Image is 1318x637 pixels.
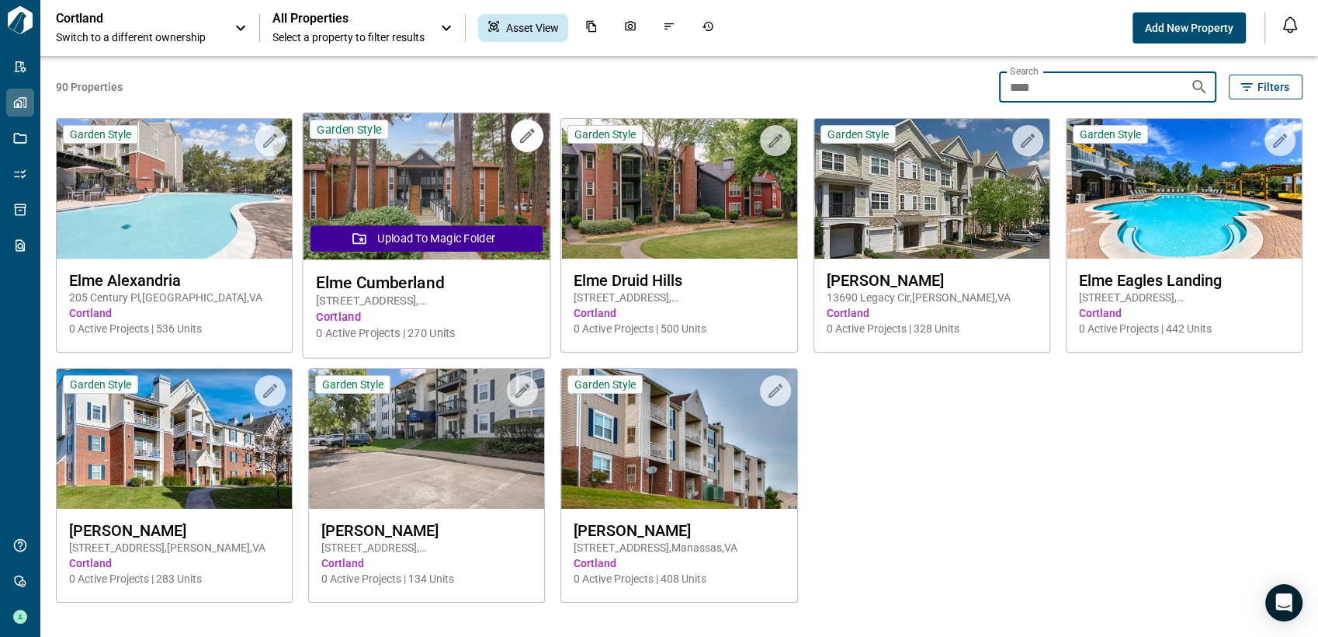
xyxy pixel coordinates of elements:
span: 0 Active Projects | 283 Units [69,571,279,587]
span: Cortland [827,305,1037,321]
span: [STREET_ADDRESS] , [GEOGRAPHIC_DATA] , GA [316,293,537,309]
span: Switch to a different ownership [56,30,219,45]
span: Cortland [316,309,537,325]
button: Upload to Magic Folder [310,225,543,252]
span: All Properties [272,11,425,26]
div: Documents [576,14,607,42]
span: Cortland [574,305,784,321]
span: [PERSON_NAME] [827,271,1037,290]
span: Cortland [574,555,784,571]
span: Elme Druid Hills [574,271,784,290]
span: Garden Style [827,127,889,141]
span: Garden Style [1080,127,1141,141]
p: Cortland [56,11,196,26]
span: [STREET_ADDRESS] , [GEOGRAPHIC_DATA] , GA [574,290,784,305]
button: Filters [1229,75,1302,99]
span: Elme Alexandria [69,271,279,290]
div: Asset View [478,14,568,42]
span: Filters [1257,79,1289,95]
img: property-asset [561,119,796,259]
span: 90 Properties [56,79,993,95]
span: Cortland [69,555,279,571]
span: 0 Active Projects | 500 Units [574,321,784,336]
span: [PERSON_NAME] [574,521,784,540]
span: 205 Century Pl , [GEOGRAPHIC_DATA] , VA [69,290,279,305]
img: property-asset [1067,119,1302,259]
span: [STREET_ADDRESS] , [PERSON_NAME] , VA [69,540,279,555]
button: Open notification feed [1278,12,1302,37]
span: Garden Style [317,122,381,137]
div: Issues & Info [654,14,685,42]
span: [STREET_ADDRESS] , [GEOGRAPHIC_DATA] , GA [1079,290,1289,305]
span: Asset View [506,20,559,36]
span: Add New Property [1145,20,1233,36]
span: 13690 Legacy Cir , [PERSON_NAME] , VA [827,290,1037,305]
span: [PERSON_NAME] [321,521,532,540]
label: Search [1010,64,1039,78]
button: Add New Property [1132,12,1246,44]
img: property-asset [57,369,292,509]
span: 0 Active Projects | 270 Units [316,325,537,342]
span: 0 Active Projects | 134 Units [321,571,532,587]
img: property-asset [814,119,1049,259]
span: Garden Style [574,378,636,392]
img: property-asset [303,113,550,260]
button: Search properties [1184,71,1215,103]
div: Job History [692,14,723,42]
span: 0 Active Projects | 536 Units [69,321,279,336]
span: 0 Active Projects | 442 Units [1079,321,1289,336]
span: Garden Style [70,127,131,141]
span: Garden Style [70,378,131,392]
span: Elme Cumberland [316,273,537,292]
div: Photos [615,14,646,42]
span: [STREET_ADDRESS] , Manassas , VA [574,540,784,555]
img: property-asset [561,369,796,509]
span: Cortland [321,555,532,571]
div: Open Intercom Messenger [1265,584,1302,621]
span: 0 Active Projects | 328 Units [827,321,1037,336]
span: Select a property to filter results [272,30,425,45]
span: [PERSON_NAME] [69,521,279,540]
span: 0 Active Projects | 408 Units [574,571,784,587]
img: property-asset [309,369,544,509]
span: Elme Eagles Landing [1079,271,1289,290]
span: Cortland [1079,305,1289,321]
img: property-asset [57,119,292,259]
span: Garden Style [574,127,636,141]
span: Cortland [69,305,279,321]
span: [STREET_ADDRESS] , [GEOGRAPHIC_DATA] , VA [321,540,532,555]
span: Garden Style [322,378,383,392]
